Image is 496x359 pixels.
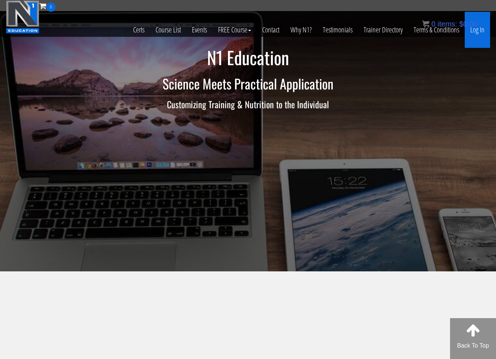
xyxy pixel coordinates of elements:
a: Trainer Directory [358,12,408,48]
a: Course List [150,12,186,48]
a: Certs [128,12,150,48]
span: 0 [431,20,435,28]
span: 0 [46,3,56,12]
a: Testimonials [317,12,358,48]
a: 0 items: $0.00 [422,20,478,28]
img: n1-education [6,0,39,34]
a: FREE Course [213,12,257,48]
h1: N1 Education [33,48,463,67]
a: Events [186,12,213,48]
a: Log In [465,12,490,48]
h3: Customizing Training & Nutrition to the Individual [33,99,463,109]
p: Back To Top [450,341,496,350]
h2: Science Meets Practical Application [33,76,463,91]
a: Why N1? [285,12,317,48]
a: Terms & Conditions [408,12,465,48]
bdi: 0.00 [459,20,478,28]
a: Contact [257,12,285,48]
span: items: [438,20,457,28]
a: 0 [39,1,56,11]
span: $ [459,20,463,28]
img: icon11.png [422,20,429,28]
